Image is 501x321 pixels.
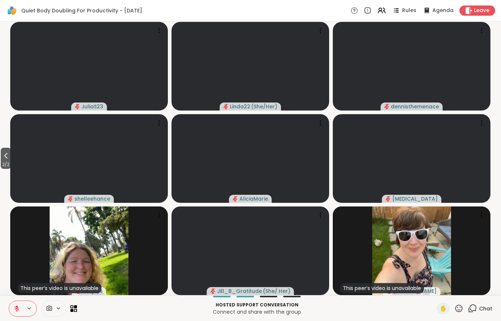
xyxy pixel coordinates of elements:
img: ShareWell Logomark [6,4,18,17]
span: Agenda [432,7,454,14]
div: This peer’s video is unavailable [340,283,424,293]
span: AliciaMarie [239,195,268,202]
button: 2/2 [1,148,11,169]
p: Hosted support conversation [81,302,432,308]
span: dennisthemenace [391,103,439,110]
span: ( She/Her ) [251,103,277,110]
img: Adrienne_QueenOfTheDawn [372,206,451,295]
span: audio-muted [75,104,80,109]
span: Chat [479,305,492,312]
span: audio-muted [233,196,238,201]
span: shelleehance [74,195,110,202]
img: seajoys [50,206,128,295]
span: Quiet Body Doubling For Productivity - [DATE] [21,7,142,14]
span: Leave [474,7,489,14]
span: ( She/ Her ) [263,287,290,295]
span: audio-muted [68,196,73,201]
span: audio-muted [223,104,228,109]
span: JuliaS23 [81,103,103,110]
span: ✋ [440,304,447,313]
div: This peer’s video is unavailable [18,283,101,293]
span: 2 / 2 [1,160,11,169]
span: [MEDICAL_DATA] [392,195,438,202]
p: Connect and share with the group [81,308,432,316]
span: audio-muted [386,196,391,201]
span: Jill_B_Gratitude [217,287,262,295]
span: Linda22 [230,103,250,110]
span: audio-muted [211,289,216,294]
span: Rules [402,7,416,14]
span: audio-muted [384,104,389,109]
